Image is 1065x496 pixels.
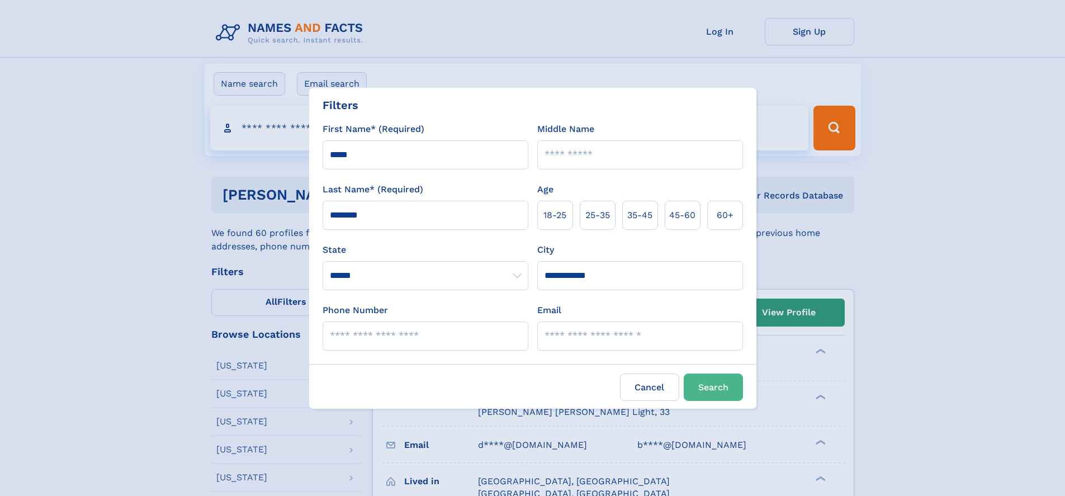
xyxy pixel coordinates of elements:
span: 35‑45 [627,209,652,222]
label: Age [537,183,553,196]
span: 60+ [717,209,733,222]
span: 25‑35 [585,209,610,222]
label: City [537,243,554,257]
label: First Name* (Required) [323,122,424,136]
label: Phone Number [323,304,388,317]
label: Last Name* (Required) [323,183,423,196]
label: Middle Name [537,122,594,136]
span: 45‑60 [669,209,695,222]
div: Filters [323,97,358,114]
span: 18‑25 [543,209,566,222]
label: State [323,243,528,257]
label: Cancel [620,374,679,401]
button: Search [684,374,743,401]
label: Email [537,304,561,317]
